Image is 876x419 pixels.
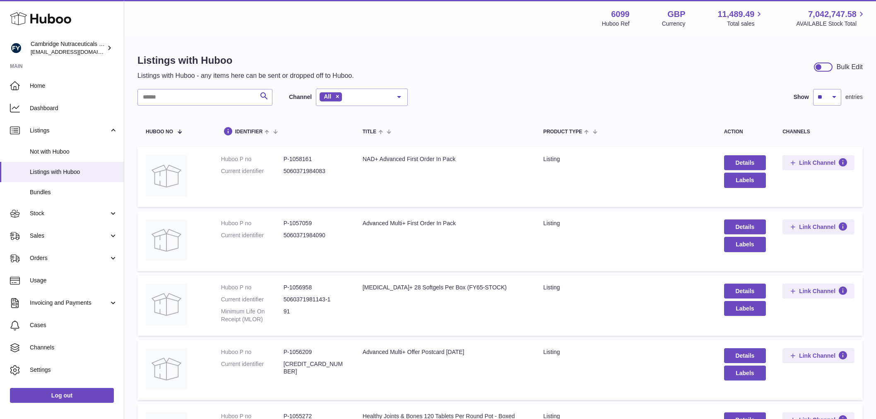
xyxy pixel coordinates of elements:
[602,20,630,28] div: Huboo Ref
[30,344,118,352] span: Channels
[363,219,527,227] div: Advanced Multi+ First Order In Pack
[30,188,118,196] span: Bundles
[837,63,863,72] div: Bulk Edit
[799,287,835,295] span: Link Channel
[662,20,686,28] div: Currency
[363,155,527,163] div: NAD+ Advanced First Order In Pack
[799,223,835,231] span: Link Channel
[30,82,118,90] span: Home
[724,366,766,380] button: Labels
[30,254,109,262] span: Orders
[724,219,766,234] a: Details
[724,155,766,170] a: Details
[724,301,766,316] button: Labels
[30,366,118,374] span: Settings
[667,9,685,20] strong: GBP
[543,348,707,356] div: listing
[221,308,284,323] dt: Minimum Life On Receipt (MLOR)
[284,308,346,323] dd: 91
[799,159,835,166] span: Link Channel
[221,167,284,175] dt: Current identifier
[724,129,766,135] div: action
[363,129,376,135] span: title
[221,231,284,239] dt: Current identifier
[782,129,854,135] div: channels
[289,93,312,101] label: Channel
[146,129,173,135] span: Huboo no
[31,48,122,55] span: [EMAIL_ADDRESS][DOMAIN_NAME]
[30,299,109,307] span: Invoicing and Payments
[30,277,118,284] span: Usage
[30,127,109,135] span: Listings
[30,321,118,329] span: Cases
[324,93,331,100] span: All
[221,360,284,376] dt: Current identifier
[724,237,766,252] button: Labels
[137,71,354,80] p: Listings with Huboo - any items here can be sent or dropped off to Huboo.
[611,9,630,20] strong: 6099
[221,155,284,163] dt: Huboo P no
[717,9,764,28] a: 11,489.49 Total sales
[363,348,527,356] div: Advanced Multi+ Offer Postcard [DATE]
[221,284,284,291] dt: Huboo P no
[543,284,707,291] div: listing
[727,20,764,28] span: Total sales
[543,155,707,163] div: listing
[717,9,754,20] span: 11,489.49
[284,155,346,163] dd: P-1058161
[782,155,854,170] button: Link Channel
[30,104,118,112] span: Dashboard
[796,20,866,28] span: AVAILABLE Stock Total
[30,232,109,240] span: Sales
[782,219,854,234] button: Link Channel
[10,388,114,403] a: Log out
[796,9,866,28] a: 7,042,747.58 AVAILABLE Stock Total
[543,129,582,135] span: Product Type
[724,348,766,363] a: Details
[724,284,766,299] a: Details
[146,284,187,325] img: Vitamin D+ 28 Softgels Per Box (FY65-STOCK)
[137,54,354,67] h1: Listings with Huboo
[284,284,346,291] dd: P-1056958
[794,93,809,101] label: Show
[146,219,187,261] img: Advanced Multi+ First Order In Pack
[221,348,284,356] dt: Huboo P no
[221,296,284,303] dt: Current identifier
[363,284,527,291] div: [MEDICAL_DATA]+ 28 Softgels Per Box (FY65-STOCK)
[284,219,346,227] dd: P-1057059
[30,209,109,217] span: Stock
[845,93,863,101] span: entries
[10,42,22,54] img: huboo@camnutra.com
[284,360,346,376] dd: [CREDIT_CARD_NUMBER]
[284,296,346,303] dd: 5060371981143-1
[235,129,263,135] span: identifier
[782,284,854,299] button: Link Channel
[284,167,346,175] dd: 5060371984083
[30,148,118,156] span: Not with Huboo
[808,9,857,20] span: 7,042,747.58
[799,352,835,359] span: Link Channel
[30,168,118,176] span: Listings with Huboo
[146,348,187,390] img: Advanced Multi+ Offer Postcard September 2025
[31,40,105,56] div: Cambridge Nutraceuticals Ltd
[221,219,284,227] dt: Huboo P no
[543,219,707,227] div: listing
[146,155,187,197] img: NAD+ Advanced First Order In Pack
[284,348,346,356] dd: P-1056209
[724,173,766,188] button: Labels
[284,231,346,239] dd: 5060371984090
[782,348,854,363] button: Link Channel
